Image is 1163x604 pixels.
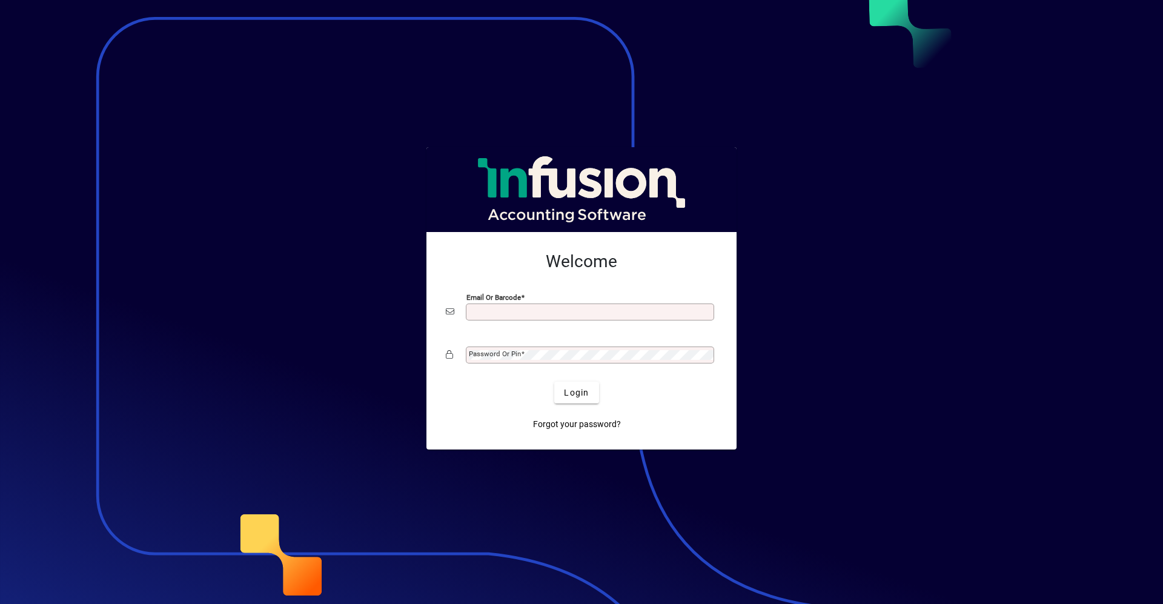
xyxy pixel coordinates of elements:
[528,413,626,435] a: Forgot your password?
[533,418,621,431] span: Forgot your password?
[446,251,717,272] h2: Welcome
[554,382,598,403] button: Login
[564,387,589,399] span: Login
[466,293,521,302] mat-label: Email or Barcode
[469,350,521,358] mat-label: Password or Pin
